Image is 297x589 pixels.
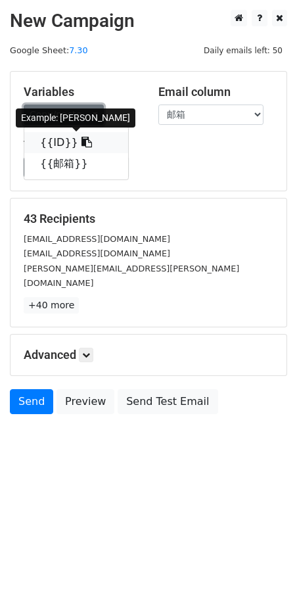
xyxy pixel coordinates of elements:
[118,389,217,414] a: Send Test Email
[16,108,135,128] div: Example: [PERSON_NAME]
[24,132,128,153] a: {{ID}}
[24,212,273,226] h5: 43 Recipients
[24,248,170,258] small: [EMAIL_ADDRESS][DOMAIN_NAME]
[231,526,297,589] iframe: Chat Widget
[57,389,114,414] a: Preview
[24,234,170,244] small: [EMAIL_ADDRESS][DOMAIN_NAME]
[24,85,139,99] h5: Variables
[69,45,87,55] a: 7.30
[24,348,273,362] h5: Advanced
[10,10,287,32] h2: New Campaign
[10,389,53,414] a: Send
[199,43,287,58] span: Daily emails left: 50
[24,264,239,289] small: [PERSON_NAME][EMAIL_ADDRESS][PERSON_NAME][DOMAIN_NAME]
[199,45,287,55] a: Daily emails left: 50
[24,297,79,314] a: +40 more
[24,153,128,174] a: {{邮箱}}
[231,526,297,589] div: 聊天小组件
[158,85,273,99] h5: Email column
[10,45,88,55] small: Google Sheet:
